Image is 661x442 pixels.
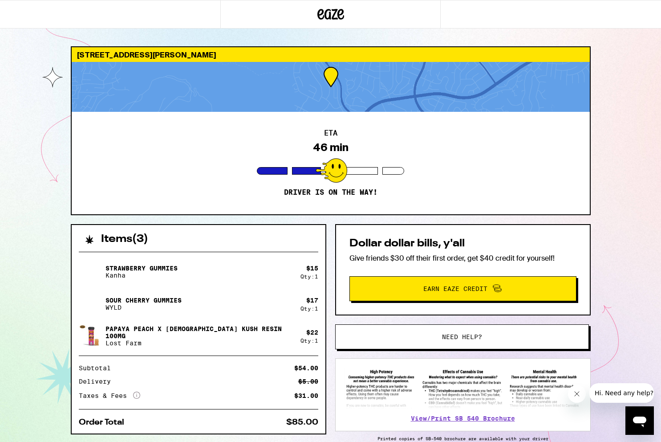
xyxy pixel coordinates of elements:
div: 46 min [313,141,349,154]
iframe: Close message [568,385,586,403]
p: Papaya Peach X [DEMOGRAPHIC_DATA] Kush Resin 100mg [105,325,293,340]
span: Earn Eaze Credit [423,286,487,292]
p: Sour Cherry Gummies [105,297,182,304]
div: Delivery [79,378,117,385]
h2: ETA [324,130,337,137]
img: Sour Cherry Gummies [79,291,104,316]
p: Kanha [105,272,178,279]
div: $ 17 [306,297,318,304]
p: Printed copies of SB-540 brochure are available with your driver [335,436,591,441]
a: View/Print SB 540 Brochure [411,415,515,422]
iframe: Button to launch messaging window [625,406,654,435]
p: Give friends $30 off their first order, get $40 credit for yourself! [349,254,576,263]
p: Strawberry Gummies [105,265,178,272]
img: Papaya Peach X Hindu Kush Resin 100mg [79,324,104,348]
img: Strawberry Gummies [79,259,104,284]
iframe: Message from company [589,383,654,403]
div: Qty: 1 [300,338,318,344]
div: Qty: 1 [300,306,318,311]
div: Taxes & Fees [79,392,140,400]
div: Qty: 1 [300,274,318,279]
div: $54.00 [294,365,318,371]
div: $85.00 [286,418,318,426]
div: $ 22 [306,329,318,336]
h2: Items ( 3 ) [101,234,148,245]
p: WYLD [105,304,182,311]
div: [STREET_ADDRESS][PERSON_NAME] [72,47,590,62]
div: Subtotal [79,365,117,371]
div: $5.00 [298,378,318,385]
button: Need help? [335,324,589,349]
div: $ 15 [306,265,318,272]
h2: Dollar dollar bills, y'all [349,238,576,249]
p: Lost Farm [105,340,293,347]
div: $31.00 [294,393,318,399]
button: Earn Eaze Credit [349,276,576,301]
span: Need help? [442,334,482,340]
p: Driver is on the way! [284,188,377,197]
img: SB 540 Brochure preview [345,368,581,409]
div: Order Total [79,418,130,426]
